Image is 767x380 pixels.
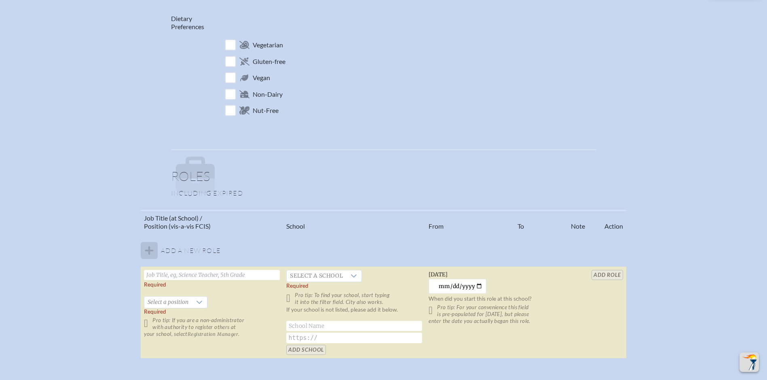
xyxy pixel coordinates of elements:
[429,271,448,278] span: [DATE]
[171,15,204,31] label: Dietary Preferences
[141,210,283,234] th: Job Title (at School) / Position (vis-a-vis FCIS)
[253,57,285,66] span: Gluten-free
[429,304,564,325] p: Pro tip: For your convenience this field is pre-populated for [DATE], but please enter the date y...
[144,281,166,288] label: Required
[144,308,166,315] span: Required
[188,331,238,337] span: Registration Manager
[740,352,759,372] button: Scroll Top
[283,210,425,234] th: School
[286,321,422,331] input: School Name
[144,270,280,280] input: Job Title, eg, Science Teacher, 5th Grade
[253,90,283,98] span: Non-Dairy
[568,210,588,234] th: Note
[287,270,346,282] span: Select a school
[425,210,514,234] th: From
[514,210,568,234] th: To
[286,306,398,320] label: If your school is not listed, please add it below.
[429,295,564,302] p: When did you start this role at this school?
[144,317,280,338] p: Pro tip: If you are a non-administrator with authority to register others at your school, select .
[588,210,626,234] th: Action
[253,106,279,115] span: Nut-Free
[741,354,757,370] img: To the top
[253,41,283,49] span: Vegetarian
[253,74,270,82] span: Vegan
[171,170,596,189] h1: Roles
[286,292,422,306] p: Pro tip: To find your school, start typing it into the filter field. City also works.
[286,282,308,289] label: Required
[144,297,192,308] span: Select a position
[171,189,596,197] p: Including expired
[286,333,422,343] input: https://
